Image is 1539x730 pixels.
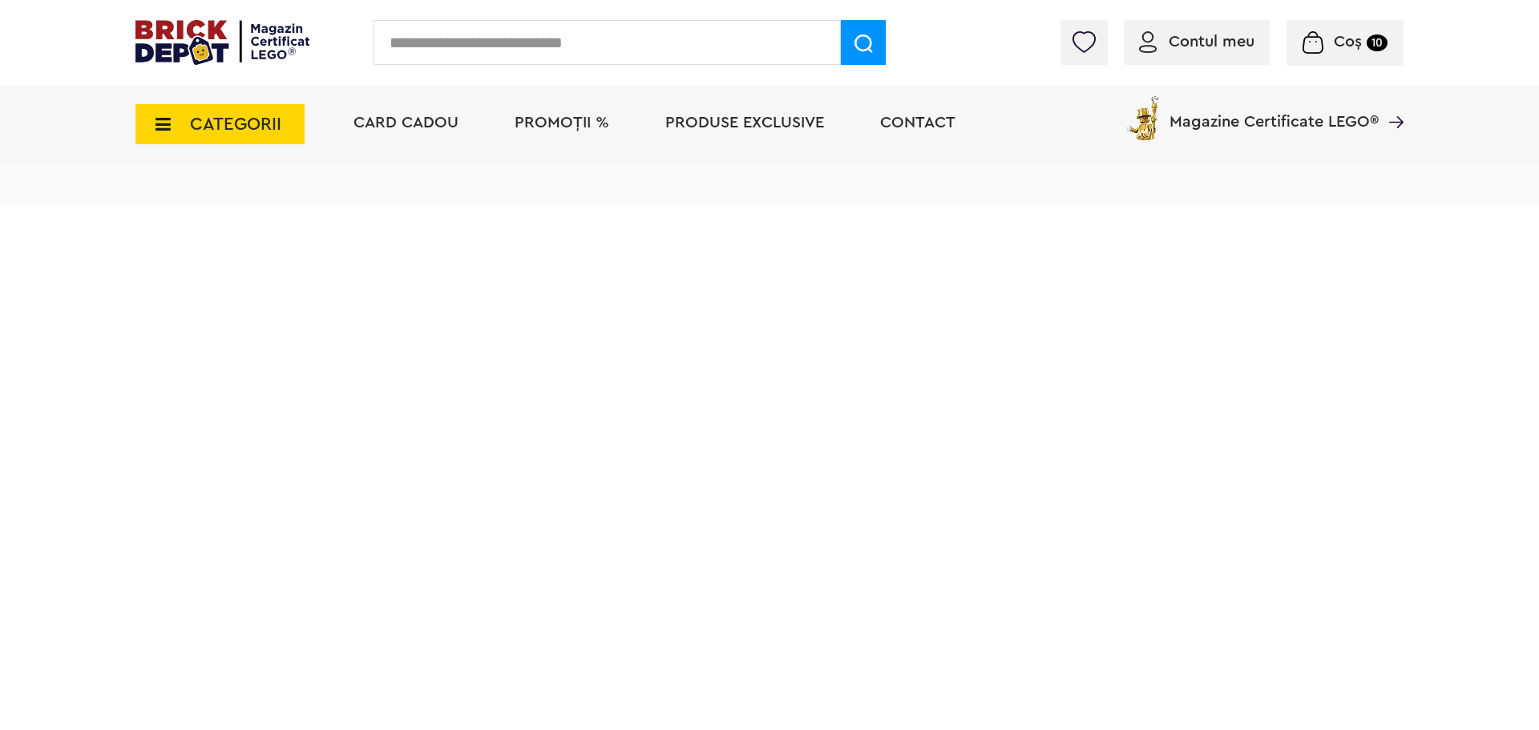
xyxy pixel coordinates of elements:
[190,115,281,133] span: CATEGORII
[880,115,955,131] a: Contact
[1139,34,1254,50] a: Contul meu
[665,115,824,131] a: Produse exclusive
[1169,93,1379,130] span: Magazine Certificate LEGO®
[1367,34,1388,51] small: 10
[1379,93,1404,109] a: Magazine Certificate LEGO®
[1334,34,1362,50] span: Coș
[1169,34,1254,50] span: Contul meu
[515,115,609,131] a: PROMOȚII %
[353,115,458,131] a: Card Cadou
